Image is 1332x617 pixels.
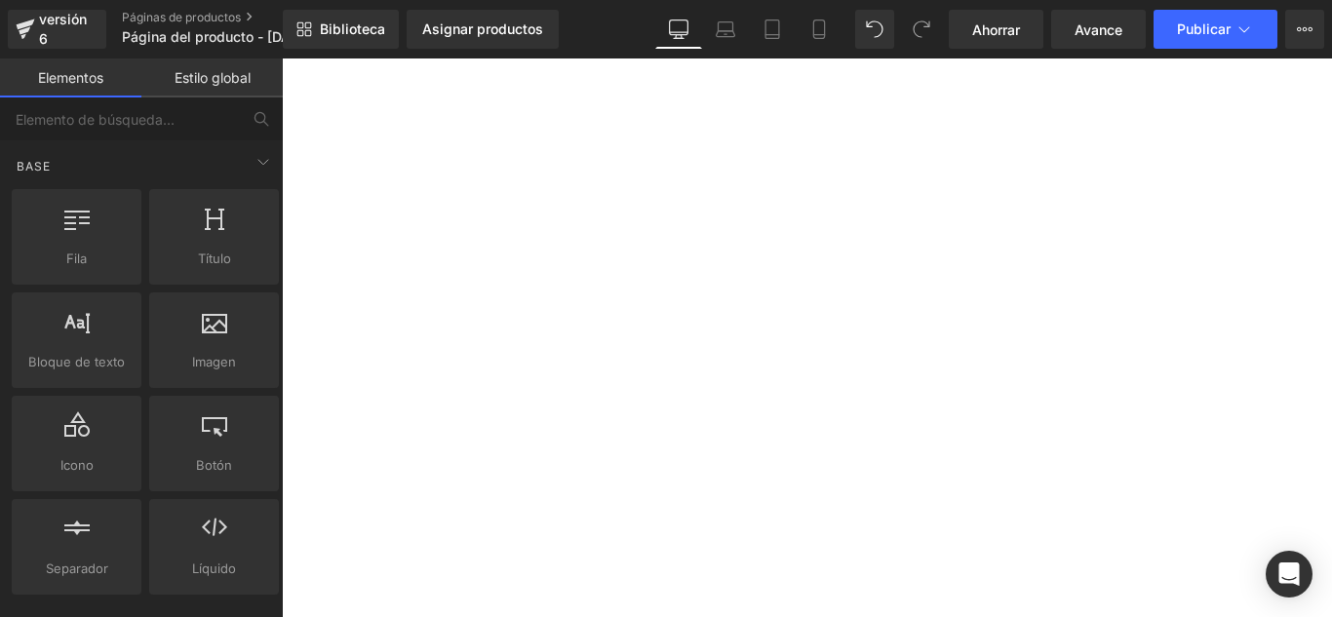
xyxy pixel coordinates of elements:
[902,10,941,49] button: Rehacer
[66,251,87,266] font: Fila
[1285,10,1324,49] button: Más
[28,354,125,369] font: Bloque de texto
[1266,551,1312,598] div: Open Intercom Messenger
[320,20,385,37] font: Biblioteca
[749,10,796,49] a: Tableta
[122,10,241,24] font: Páginas de productos
[8,10,106,49] a: versión 6
[192,560,236,576] font: Líquido
[972,21,1020,38] font: Ahorrar
[1051,10,1146,49] a: Avance
[1075,21,1122,38] font: Avance
[196,457,232,473] font: Botón
[1177,20,1231,37] font: Publicar
[17,159,51,174] font: Base
[422,20,543,37] font: Asignar productos
[283,10,399,49] a: Nueva Biblioteca
[60,457,94,473] font: Icono
[1154,10,1277,49] button: Publicar
[702,10,749,49] a: Computadora portátil
[192,354,236,369] font: Imagen
[39,11,87,47] font: versión 6
[46,560,108,576] font: Separador
[175,69,251,86] font: Estilo global
[198,251,231,266] font: Título
[122,10,346,25] a: Páginas de productos
[855,10,894,49] button: Deshacer
[655,10,702,49] a: De oficina
[38,69,103,86] font: Elementos
[122,28,370,45] font: Página del producto - [DATE] 15:52:07
[796,10,842,49] a: Móvil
